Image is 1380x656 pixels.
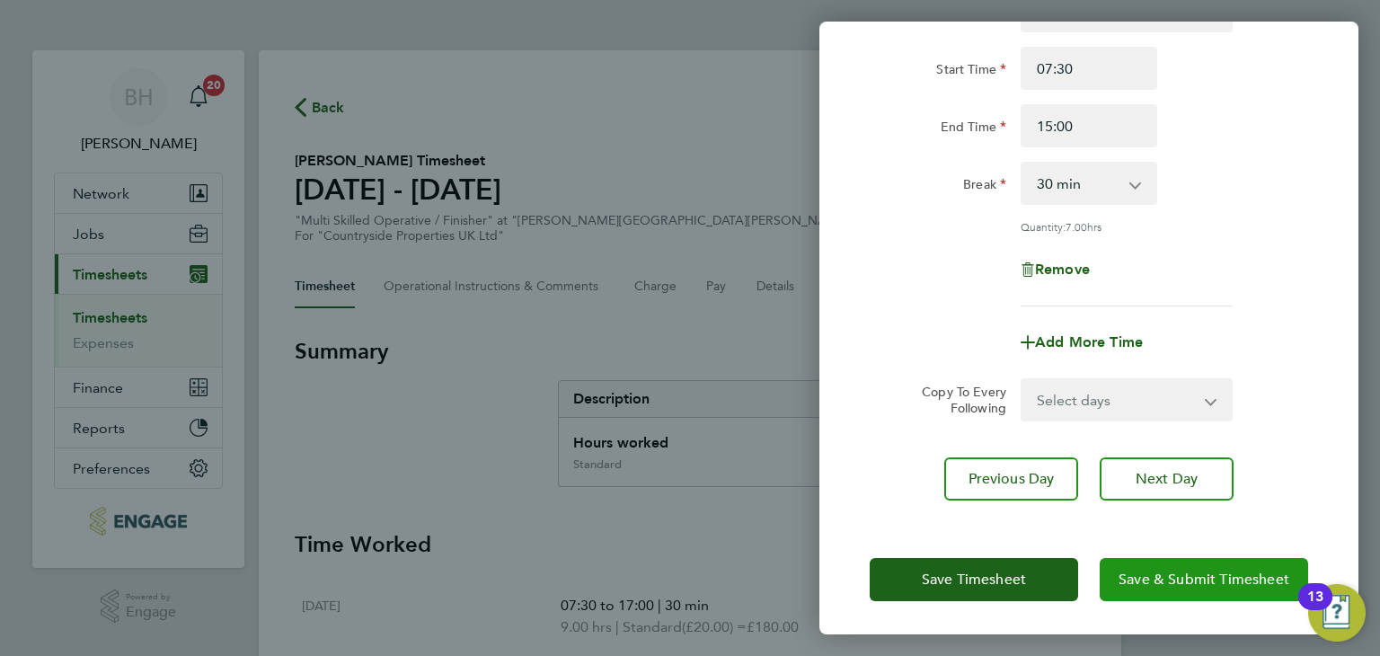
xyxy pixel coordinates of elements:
div: Quantity: hrs [1021,219,1233,234]
button: Remove [1021,262,1090,277]
input: E.g. 08:00 [1021,47,1157,90]
span: Save Timesheet [922,571,1026,589]
button: Save & Submit Timesheet [1100,558,1308,601]
span: Remove [1035,261,1090,278]
label: Copy To Every Following [907,384,1006,416]
span: 7.00 [1066,219,1087,234]
button: Next Day [1100,457,1234,501]
button: Save Timesheet [870,558,1078,601]
span: Add More Time [1035,333,1143,350]
span: Previous Day [969,470,1055,488]
div: 13 [1307,597,1323,620]
label: Break [963,176,1006,198]
label: Start Time [936,61,1006,83]
label: End Time [941,119,1006,140]
button: Add More Time [1021,335,1143,350]
input: E.g. 18:00 [1021,104,1157,147]
span: Next Day [1136,470,1198,488]
span: Save & Submit Timesheet [1119,571,1289,589]
button: Open Resource Center, 13 new notifications [1308,584,1366,642]
button: Previous Day [944,457,1078,501]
